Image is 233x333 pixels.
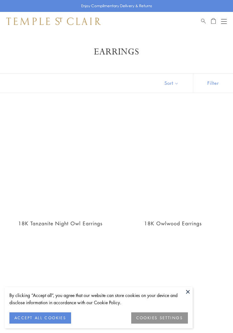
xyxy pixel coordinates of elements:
a: 18K Tanzanite Night Owl Earrings [18,220,102,227]
button: ACCEPT ALL COOKIES [9,312,71,324]
button: Show filters [193,74,233,93]
button: Show sort by [150,74,193,93]
h1: Earrings [16,46,217,58]
button: Open navigation [221,18,227,25]
a: 18K Owlwood Earrings [144,220,202,227]
a: 18K Owlwood Earrings [120,109,225,214]
p: Enjoy Complimentary Delivery & Returns [81,3,152,9]
button: COOKIES SETTINGS [131,312,188,324]
a: E36887-OWLTZTG [8,109,113,214]
a: Open Shopping Bag [211,18,216,25]
a: Search [201,18,206,25]
div: By clicking “Accept all”, you agree that our website can store cookies on your device and disclos... [9,292,188,306]
iframe: Gorgias live chat messenger [205,307,227,327]
img: Temple St. Clair [6,18,101,25]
